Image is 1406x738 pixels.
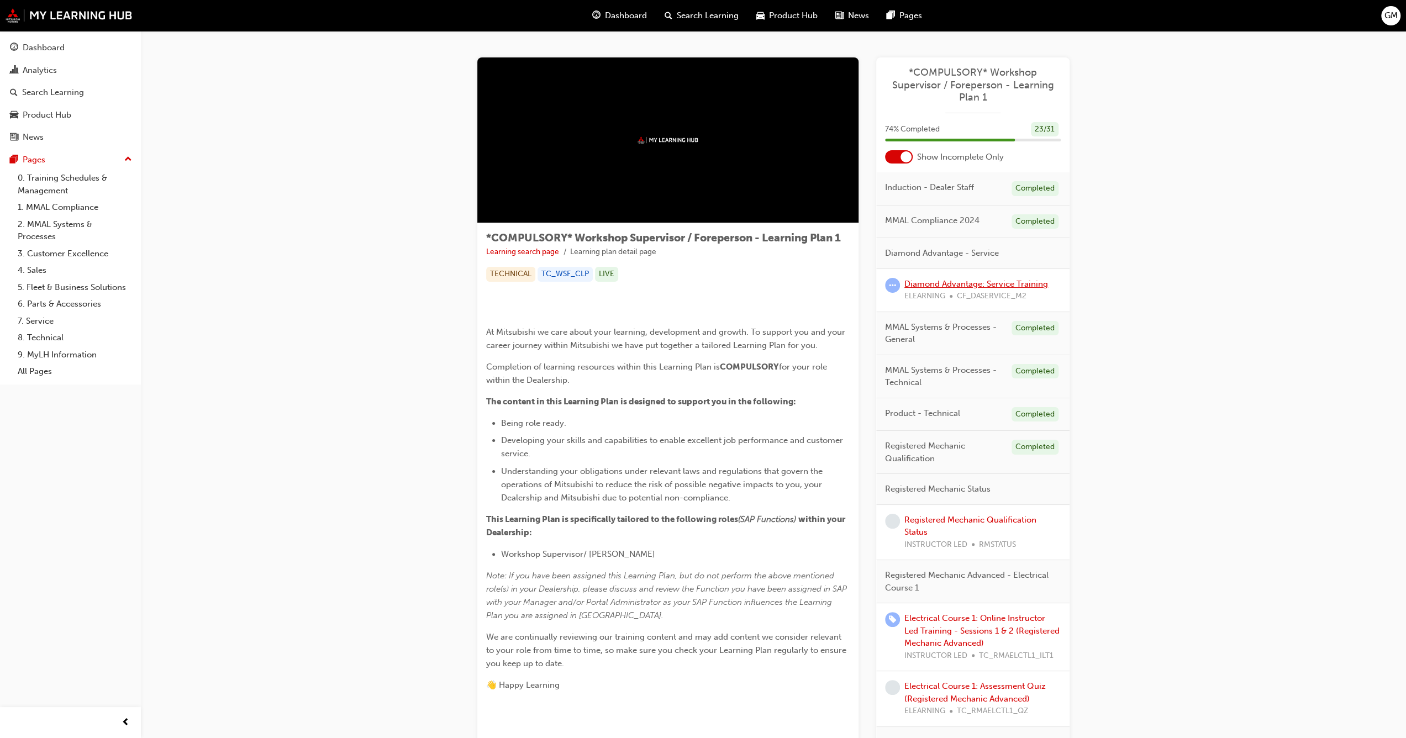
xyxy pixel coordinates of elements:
[10,110,18,120] span: car-icon
[486,514,847,537] span: within your Dealership:
[638,136,698,144] img: mmal
[756,9,765,23] span: car-icon
[501,435,845,458] span: Developing your skills and capabilities to enable excellent job performance and customer service.
[592,9,601,23] span: guage-icon
[904,279,1048,289] a: Diamond Advantage: Service Training
[124,152,132,167] span: up-icon
[570,246,656,259] li: Learning plan detail page
[486,362,720,372] span: Completion of learning resources within this Learning Plan is
[13,170,136,199] a: 0. Training Schedules & Management
[1384,9,1398,22] span: GM
[22,86,84,99] div: Search Learning
[885,247,999,260] span: Diamond Advantage - Service
[13,346,136,363] a: 9. MyLH Information
[486,397,796,407] span: The content in this Learning Plan is designed to support you in the following:
[885,483,991,495] span: Registered Mechanic Status
[720,362,779,372] span: COMPULSORY
[486,327,847,350] span: At Mitsubishi we care about your learning, development and growth. To support you and your career...
[979,650,1054,662] span: TC_RMAELCTL1_ILT1
[904,681,1046,704] a: Electrical Course 1: Assessment Quiz (Registered Mechanic Advanced)
[904,290,945,303] span: ELEARNING
[904,650,967,662] span: INSTRUCTOR LED
[769,9,818,22] span: Product Hub
[23,41,65,54] div: Dashboard
[13,262,136,279] a: 4. Sales
[885,407,960,420] span: Product - Technical
[605,9,647,22] span: Dashboard
[917,151,1004,164] span: Show Incomplete Only
[957,705,1028,718] span: TC_RMAELCTL1_QZ
[4,150,136,170] button: Pages
[1012,364,1059,379] div: Completed
[23,131,44,144] div: News
[486,231,841,244] span: *COMPULSORY* Workshop Supervisor / Foreperson - Learning Plan 1
[738,514,796,524] span: (SAP Functions)
[885,278,900,293] span: learningRecordVerb_ATTEMPT-icon
[1381,6,1400,25] button: GM
[13,313,136,330] a: 7. Service
[4,38,136,58] a: Dashboard
[835,9,844,23] span: news-icon
[10,43,18,53] span: guage-icon
[486,571,849,620] span: Note: If you have been assigned this Learning Plan, but do not perform the above mentioned role(s...
[486,680,560,690] span: 👋 Happy Learning
[10,88,18,98] span: search-icon
[747,4,826,27] a: car-iconProduct Hub
[13,329,136,346] a: 8. Technical
[23,154,45,166] div: Pages
[885,569,1052,594] span: Registered Mechanic Advanced - Electrical Course 1
[979,539,1016,551] span: RMSTATUS
[6,8,133,23] img: mmal
[13,279,136,296] a: 5. Fleet & Business Solutions
[665,9,672,23] span: search-icon
[1012,440,1059,455] div: Completed
[1012,321,1059,336] div: Completed
[486,362,829,385] span: for your role within the Dealership.
[538,267,593,282] div: TC_WSF_CLP
[595,267,618,282] div: LIVE
[656,4,747,27] a: search-iconSearch Learning
[4,35,136,150] button: DashboardAnalyticsSearch LearningProduct HubNews
[486,267,535,282] div: TECHNICAL
[13,363,136,380] a: All Pages
[885,440,1003,465] span: Registered Mechanic Qualification
[904,705,945,718] span: ELEARNING
[904,539,967,551] span: INSTRUCTOR LED
[826,4,878,27] a: news-iconNews
[878,4,931,27] a: pages-iconPages
[486,632,849,668] span: We are continually reviewing our training content and may add content we consider relevant to you...
[899,9,922,22] span: Pages
[885,214,980,227] span: MMAL Compliance 2024
[885,181,974,194] span: Induction - Dealer Staff
[13,296,136,313] a: 6. Parts & Accessories
[677,9,739,22] span: Search Learning
[13,245,136,262] a: 3. Customer Excellence
[10,155,18,165] span: pages-icon
[501,418,566,428] span: Being role ready.
[4,127,136,147] a: News
[885,514,900,529] span: learningRecordVerb_NONE-icon
[1012,181,1059,196] div: Completed
[885,123,940,136] span: 74 % Completed
[122,716,130,730] span: prev-icon
[885,612,900,627] span: learningRecordVerb_ENROLL-icon
[904,515,1036,537] a: Registered Mechanic Qualification Status
[583,4,656,27] a: guage-iconDashboard
[501,549,655,559] span: Workshop Supervisor/ [PERSON_NAME]
[486,247,559,256] a: Learning search page
[13,216,136,245] a: 2. MMAL Systems & Processes
[848,9,869,22] span: News
[4,60,136,81] a: Analytics
[904,613,1060,648] a: Electrical Course 1: Online Instructor Led Training - Sessions 1 & 2 (Registered Mechanic Advanced)
[1012,407,1059,422] div: Completed
[13,199,136,216] a: 1. MMAL Compliance
[4,82,136,103] a: Search Learning
[885,680,900,695] span: learningRecordVerb_NONE-icon
[10,66,18,76] span: chart-icon
[887,9,895,23] span: pages-icon
[23,64,57,77] div: Analytics
[1031,122,1059,137] div: 23 / 31
[10,133,18,143] span: news-icon
[501,466,825,503] span: Understanding your obligations under relevant laws and regulations that govern the operations of ...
